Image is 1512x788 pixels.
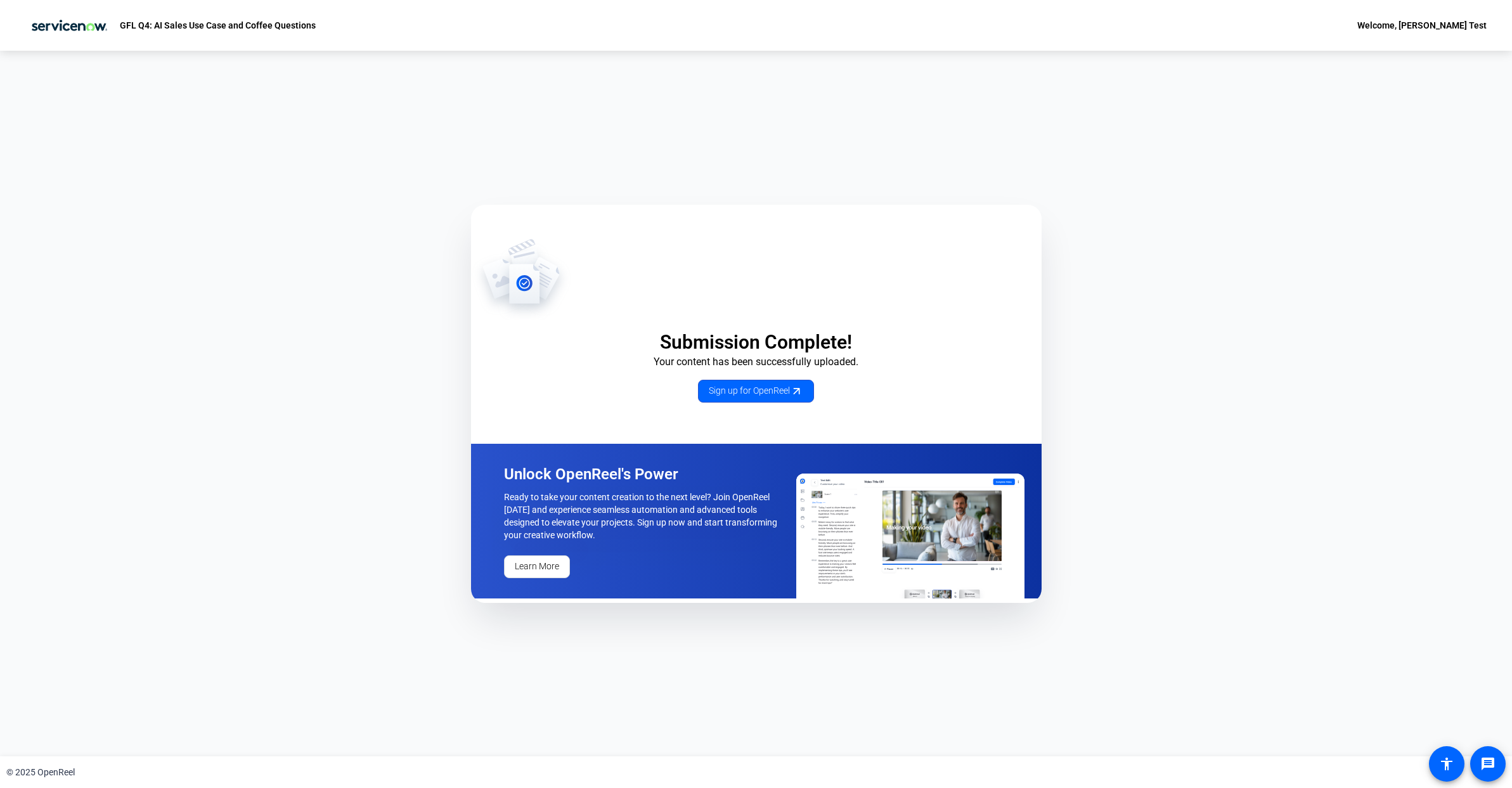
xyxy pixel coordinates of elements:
img: OpenReel [796,474,1024,598]
img: OpenReel [471,238,572,320]
div: Welcome, [PERSON_NAME] Test [1357,18,1487,33]
p: Your content has been successfully uploaded. [471,354,1042,370]
p: Ready to take your content creation to the next level? Join OpenReel [DATE] and experience seamle... [504,491,782,541]
a: Sign up for OpenReel [698,380,814,403]
mat-icon: accessibility [1439,756,1454,772]
img: OpenReel logo [25,13,113,38]
p: GFL Q4: AI Sales Use Case and Coffee Questions [120,18,316,33]
span: Learn More [515,560,559,573]
mat-icon: message [1480,756,1496,772]
a: Learn More [504,555,570,578]
div: © 2025 OpenReel [6,766,75,779]
span: Sign up for OpenReel [709,384,803,397]
p: Submission Complete! [471,330,1042,354]
p: Unlock OpenReel's Power [504,464,782,484]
